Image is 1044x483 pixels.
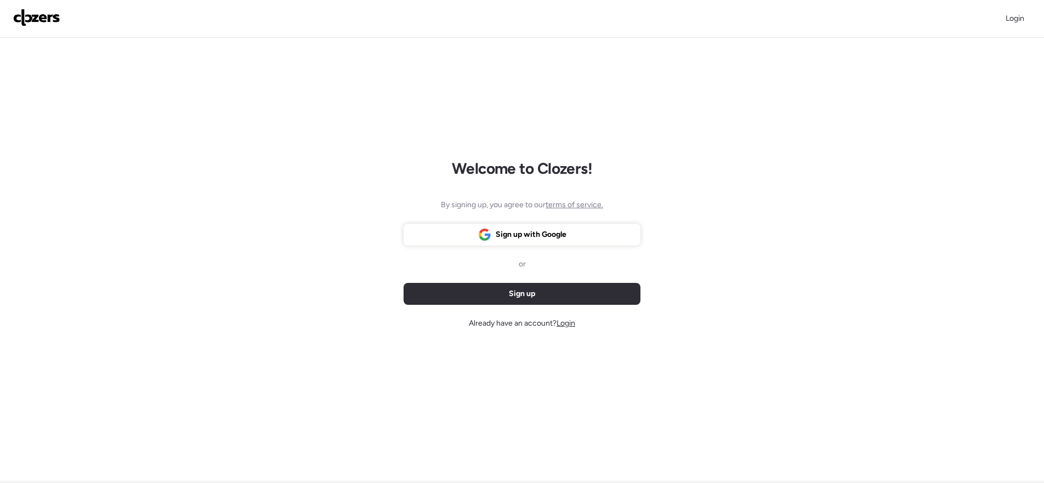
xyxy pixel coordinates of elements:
span: terms of service. [546,200,603,209]
span: Sign up [509,288,535,299]
span: Login [557,319,575,328]
h1: Welcome to Clozers! [452,159,592,178]
span: or [519,259,526,270]
span: Already have an account? [469,318,575,329]
span: Sign up with Google [496,229,566,240]
img: Logo [13,9,60,26]
span: By signing up, you agree to our [441,200,603,211]
span: Login [1006,14,1024,23]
